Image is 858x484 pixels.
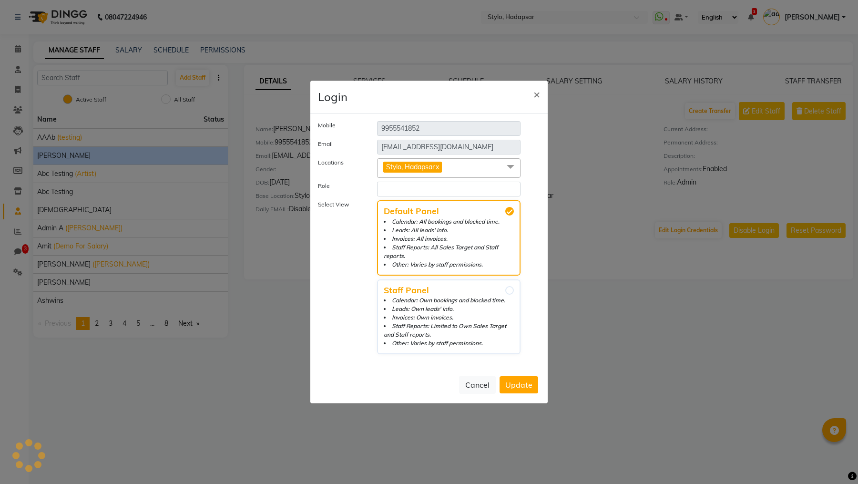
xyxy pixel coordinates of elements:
[311,140,370,151] label: Email
[526,81,548,107] button: Close
[318,88,347,105] h4: Login
[311,158,370,174] label: Locations
[384,243,514,260] li: Staff Reports: All Sales Target and Staff reports.
[311,182,370,193] label: Role
[505,207,514,216] input: Default PanelCalendar: All bookings and blocked time.Leads: All leads' info.Invoices: All invoice...
[377,121,521,136] input: Mobile
[505,286,514,295] input: Staff PanelCalendar: Own bookings and blocked time.Leads: Own leads' info.Invoices: Own invoices....
[377,140,521,154] input: Email
[384,217,514,226] li: Calendar: All bookings and blocked time.
[384,296,514,305] li: Calendar: Own bookings and blocked time.
[384,305,514,313] li: Leads: Own leads' info.
[311,200,370,354] label: Select View
[311,121,370,132] label: Mobile
[384,339,514,348] li: Other: Varies by staff permissions.
[386,163,435,171] span: Stylo, Hadapsar
[435,163,439,171] a: x
[384,207,514,216] span: Default Panel
[459,376,496,394] button: Cancel
[384,286,514,295] span: Staff Panel
[384,322,514,339] li: Staff Reports: Limited to Own Sales Target and Staff reports.
[384,313,514,322] li: Invoices: Own invoices.
[384,226,514,235] li: Leads: All leads' info.
[384,235,514,243] li: Invoices: All invoices.
[533,87,540,101] span: ×
[500,376,538,393] button: Update
[505,380,532,390] span: Update
[384,260,514,269] li: Other: Varies by staff permissions.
